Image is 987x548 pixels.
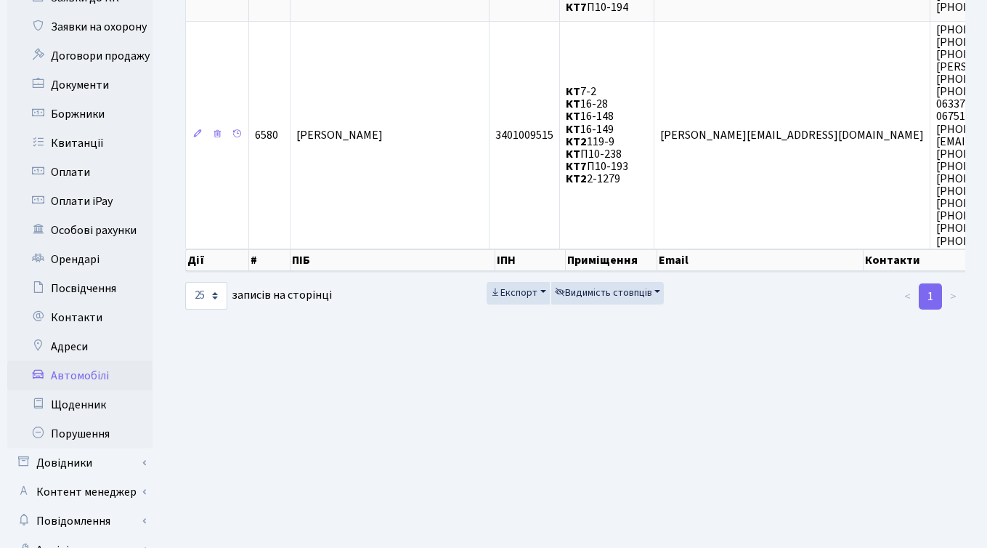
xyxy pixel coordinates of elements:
b: КТ2 [566,134,587,150]
th: Приміщення [566,249,658,271]
b: КТ2 [566,171,587,187]
th: Дії [186,249,249,271]
a: Адреси [7,332,153,361]
a: Автомобілі [7,361,153,390]
a: Щоденник [7,390,153,419]
select: записів на сторінці [185,282,227,310]
b: КТ [566,146,580,162]
a: Контент менеджер [7,478,153,507]
a: Договори продажу [7,41,153,70]
span: 7-2 16-28 16-148 16-149 119-9 П10-238 П10-193 2-1279 [566,84,628,187]
a: Квитанції [7,129,153,158]
button: Видимість стовпців [551,282,665,305]
span: Видимість стовпців [555,286,652,300]
a: Орендарі [7,245,153,274]
a: Повідомлення [7,507,153,536]
a: Документи [7,70,153,100]
a: Посвідчення [7,274,153,303]
label: записів на сторінці [185,282,332,310]
span: [PERSON_NAME][EMAIL_ADDRESS][DOMAIN_NAME] [660,127,924,143]
a: Боржники [7,100,153,129]
b: КТ [566,96,580,112]
th: ІПН [495,249,566,271]
span: 3401009515 [495,127,553,143]
a: Порушення [7,419,153,448]
a: Особові рахунки [7,216,153,245]
b: КТ [566,84,580,100]
b: КТ [566,109,580,125]
th: ПІБ [291,249,495,271]
a: Заявки на охорону [7,12,153,41]
th: Email [657,249,863,271]
b: КТ7 [566,158,587,174]
span: [PERSON_NAME] [296,127,383,143]
span: Експорт [490,286,537,300]
a: Контакти [7,303,153,332]
a: Оплати [7,158,153,187]
button: Експорт [487,282,550,305]
a: 1 [919,283,942,310]
a: Оплати iPay [7,187,153,216]
span: 6580 [255,127,278,143]
b: КТ [566,121,580,137]
th: # [249,249,291,271]
a: Довідники [7,448,153,478]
